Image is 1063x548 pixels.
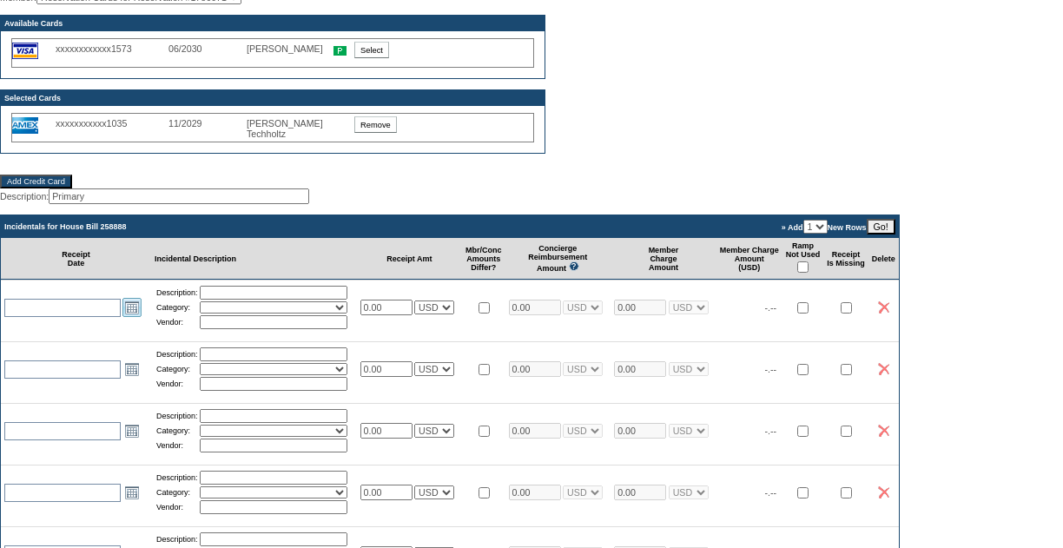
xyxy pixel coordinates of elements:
td: Incidentals for House Bill 258888 [1,215,505,238]
td: » Add New Rows [505,215,899,238]
img: icon_cc_amex.gif [12,117,38,134]
td: Available Cards [1,16,545,31]
div: 06/2030 [168,43,247,54]
input: Select [354,42,389,58]
td: Description: [156,409,198,423]
span: -.-- [765,426,777,436]
a: Open the calendar popup. [122,360,142,379]
td: Vendor: [156,315,198,329]
td: Description: [156,347,198,361]
td: Category: [156,425,198,437]
td: Receipt Amt [357,238,463,280]
td: Ramp Not Used [782,238,824,280]
td: Vendor: [156,377,198,391]
a: Open the calendar popup. [122,483,142,502]
td: Mbr/Conc Amounts Differ? [462,238,505,280]
td: Member Charge Amount [611,238,716,280]
div: [PERSON_NAME] [247,43,333,54]
td: Description: [156,532,198,546]
img: icon_delete2.gif [878,425,889,437]
td: Delete [868,238,899,280]
td: Description: [156,286,198,300]
div: [PERSON_NAME] Techholtz [247,118,333,139]
td: Vendor: [156,439,198,452]
div: xxxxxxxxxxxx1573 [56,43,168,54]
img: questionMark_lightBlue.gif [569,261,579,271]
a: Open the calendar popup. [122,421,142,440]
td: Category: [156,363,198,375]
a: Open the calendar popup. [122,298,142,317]
input: Go! [867,219,895,234]
span: -.-- [765,364,777,374]
td: Concierge Reimbursement Amount [505,238,611,280]
img: icon_delete2.gif [878,363,889,375]
td: Category: [156,486,198,498]
img: icon_cc_visa.gif [12,43,38,59]
span: -.-- [765,302,777,313]
span: -.-- [765,487,777,498]
td: Member Charge Amount (USD) [716,238,782,280]
img: icon_delete2.gif [878,301,889,314]
td: Incidental Description [151,238,357,280]
td: Category: [156,301,198,314]
input: Remove [354,116,397,133]
td: Selected Cards [1,90,545,106]
img: icon_primary.gif [333,46,347,56]
td: Receipt Is Missing [823,238,868,280]
div: 11/2029 [168,118,247,129]
img: icon_delete2.gif [878,486,889,498]
td: Vendor: [156,500,198,514]
td: Receipt Date [1,238,151,280]
td: Description: [156,471,198,485]
div: xxxxxxxxxxx1035 [56,118,168,129]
